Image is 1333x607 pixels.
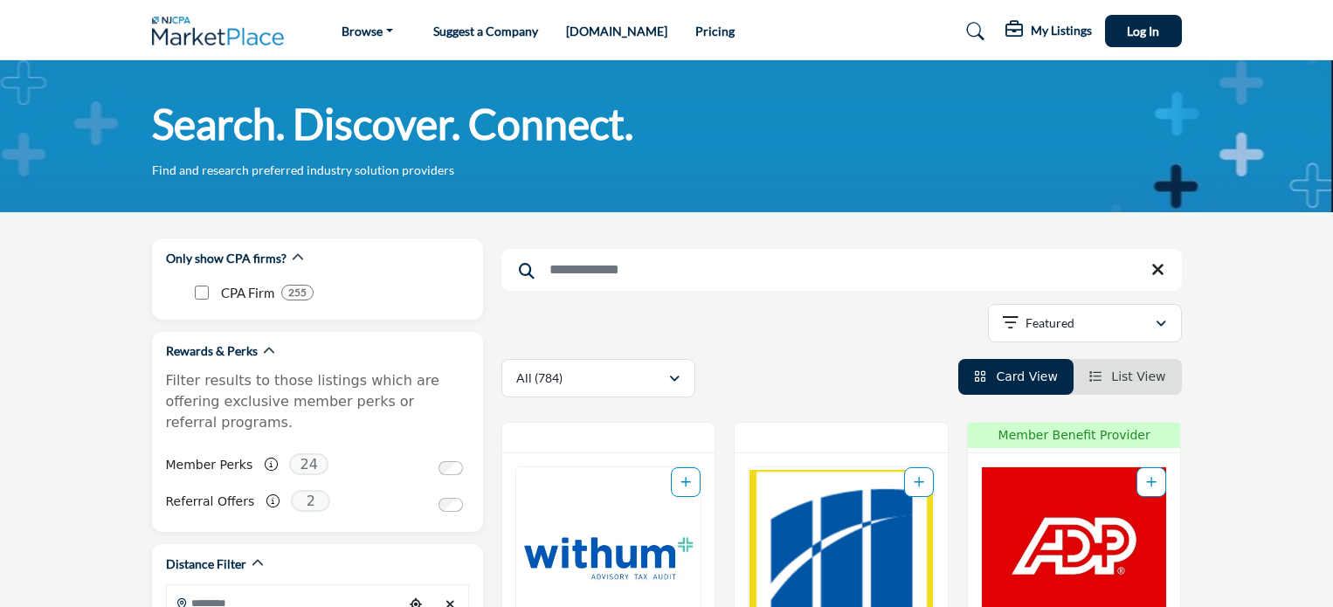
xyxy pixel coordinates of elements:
li: Card View [958,359,1074,395]
a: [DOMAIN_NAME] [566,24,667,38]
p: Featured [1026,314,1074,332]
span: 2 [291,490,330,512]
a: Pricing [695,24,735,38]
div: 255 Results For CPA Firm [281,285,314,300]
p: All (784) [516,369,563,387]
button: Log In [1105,15,1182,47]
label: Member Perks [166,450,253,480]
label: Referral Offers [166,486,255,517]
a: Search [950,17,996,45]
p: Find and research preferred industry solution providers [152,162,454,179]
a: Browse [329,19,405,44]
input: Search Keyword [501,249,1182,291]
span: 24 [289,453,328,475]
p: CPA Firm: CPA Firm [221,283,274,303]
button: All (784) [501,359,695,397]
input: CPA Firm checkbox [195,286,209,300]
h2: Distance Filter [166,555,246,573]
input: Switch to Member Perks [439,461,463,475]
span: Log In [1127,24,1159,38]
a: Add To List [914,475,924,489]
span: Card View [996,369,1057,383]
a: View Card [974,369,1058,383]
a: Suggest a Company [433,24,538,38]
input: Switch to Referral Offers [439,498,463,512]
span: Member Benefit Provider [973,426,1176,445]
a: Add To List [680,475,691,489]
a: Add To List [1146,475,1157,489]
button: Featured [988,304,1182,342]
li: List View [1074,359,1182,395]
b: 255 [288,286,307,299]
h2: Only show CPA firms? [166,250,287,267]
span: List View [1111,369,1165,383]
h5: My Listings [1031,23,1092,38]
div: My Listings [1005,21,1092,42]
h2: Rewards & Perks [166,342,258,360]
a: View List [1089,369,1166,383]
h1: Search. Discover. Connect. [152,97,633,151]
img: Site Logo [152,17,294,45]
p: Filter results to those listings which are offering exclusive member perks or referral programs. [166,370,469,433]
